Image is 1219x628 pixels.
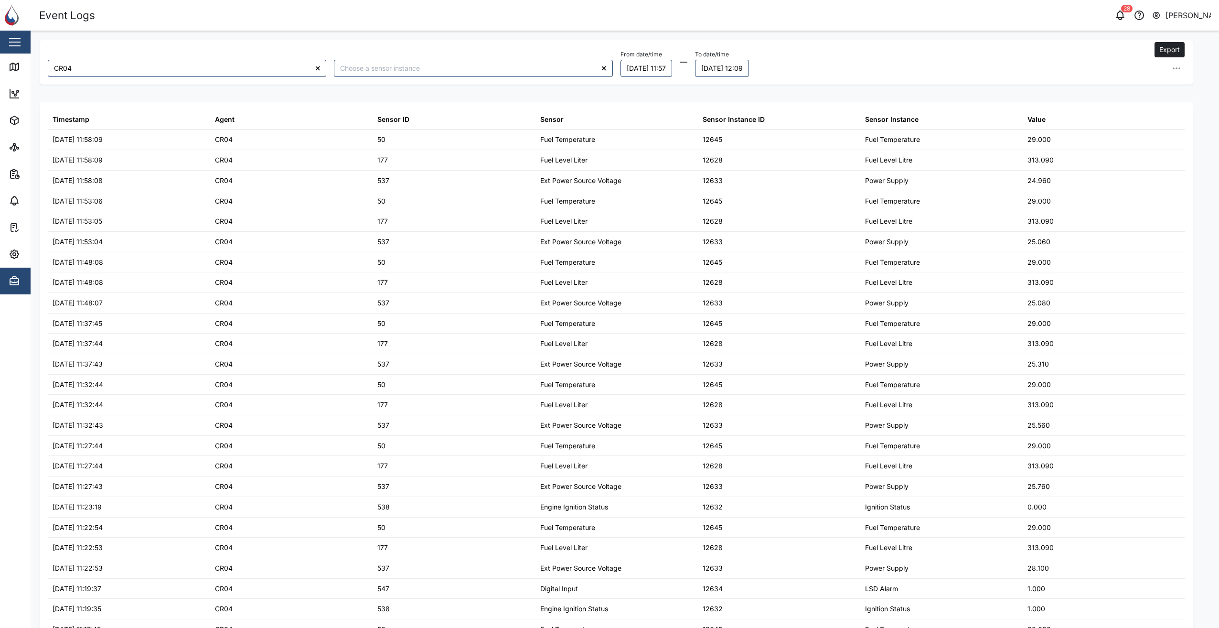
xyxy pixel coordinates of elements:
div: [DATE] 11:48:08 [53,257,103,268]
button: 08/09/2025 12:09 [695,60,749,77]
div: 12632 [703,502,723,512]
div: Fuel Temperature [540,522,595,533]
div: Power Supply [865,481,909,492]
div: 12633 [703,237,723,247]
div: [DATE] 11:27:44 [53,461,103,471]
div: CR04 [215,481,233,492]
div: CR04 [215,196,233,206]
div: Fuel Temperature [540,257,595,268]
div: Fuel Temperature [865,257,920,268]
div: 537 [377,175,389,186]
div: [DATE] 11:37:43 [53,359,103,369]
div: 12633 [703,359,723,369]
div: 12645 [703,379,722,390]
div: 25.060 [1027,237,1050,247]
div: [DATE] 11:58:09 [53,155,103,165]
div: CR04 [215,563,233,574]
div: 12633 [703,298,723,308]
div: Timestamp [53,114,89,125]
div: Fuel Level Litre [865,400,912,410]
div: 25.080 [1027,298,1050,308]
div: 313.090 [1027,338,1054,349]
div: CR04 [215,277,233,288]
div: Fuel Level Liter [540,338,588,349]
div: 28.100 [1027,563,1049,574]
div: Ext Power Source Voltage [540,298,621,308]
div: Fuel Temperature [865,441,920,451]
div: Ext Power Source Voltage [540,481,621,492]
div: Sensor [540,114,564,125]
div: 12628 [703,277,723,288]
div: [DATE] 11:27:43 [53,481,103,492]
div: CR04 [215,257,233,268]
div: 313.090 [1027,542,1054,553]
div: CR04 [215,441,233,451]
div: [DATE] 11:58:09 [53,134,103,145]
div: CR04 [215,359,233,369]
div: CR04 [215,461,233,471]
div: [DATE] 11:37:44 [53,338,103,349]
div: 537 [377,359,389,369]
div: Fuel Level Litre [865,461,912,471]
div: [DATE] 11:48:07 [53,298,103,308]
div: 1.000 [1027,584,1045,594]
div: 177 [377,216,388,227]
div: [DATE] 11:48:08 [53,277,103,288]
div: [DATE] 11:32:43 [53,420,103,431]
div: 177 [377,400,388,410]
div: 50 [377,134,385,145]
div: Power Supply [865,237,909,247]
div: 12628 [703,338,723,349]
div: 28 [1121,5,1133,12]
div: Reports [25,169,57,179]
div: 12633 [703,481,723,492]
div: Ext Power Source Voltage [540,420,621,431]
div: Power Supply [865,298,909,308]
div: 12645 [703,441,722,451]
div: CR04 [215,175,233,186]
div: [DATE] 11:22:53 [53,542,103,553]
div: 313.090 [1027,461,1054,471]
div: CR04 [215,338,233,349]
div: 29.000 [1027,522,1051,533]
div: 12645 [703,134,722,145]
div: 29.000 [1027,379,1051,390]
div: Ext Power Source Voltage [540,175,621,186]
div: [DATE] 11:19:37 [53,584,101,594]
div: Sites [25,142,48,152]
div: Settings [25,249,59,260]
div: Tasks [25,222,51,233]
div: [DATE] 11:53:04 [53,237,103,247]
div: CR04 [215,604,233,614]
div: 50 [377,257,385,268]
div: [DATE] 11:23:19 [53,502,102,512]
div: Fuel Temperature [865,379,920,390]
div: Dashboard [25,88,68,99]
div: 50 [377,441,385,451]
div: [DATE] 11:58:08 [53,175,103,186]
div: Engine Ignition Status [540,502,608,512]
div: Engine Ignition Status [540,604,608,614]
div: Alarms [25,195,54,206]
div: 1.000 [1027,604,1045,614]
div: [DATE] 11:19:35 [53,604,101,614]
div: 177 [377,461,388,471]
div: 537 [377,481,389,492]
div: 538 [377,604,390,614]
div: Ext Power Source Voltage [540,237,621,247]
div: 12633 [703,420,723,431]
div: 12628 [703,216,723,227]
div: Ignition Status [865,502,910,512]
div: 0.000 [1027,502,1047,512]
div: Sensor Instance ID [703,114,765,125]
div: Sensor Instance [865,114,919,125]
div: 177 [377,542,388,553]
div: 12634 [703,584,723,594]
div: Fuel Temperature [540,196,595,206]
div: Fuel Level Liter [540,277,588,288]
div: [DATE] 11:32:44 [53,379,103,390]
div: Fuel Temperature [865,134,920,145]
div: Fuel Level Litre [865,155,912,165]
div: Map [25,62,46,72]
div: 313.090 [1027,400,1054,410]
